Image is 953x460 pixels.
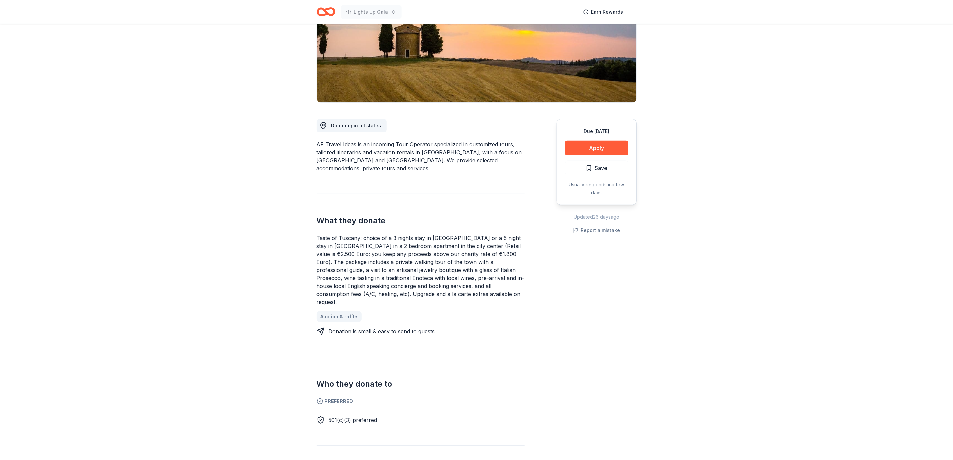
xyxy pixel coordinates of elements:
button: Save [565,161,628,175]
div: Due [DATE] [565,127,628,135]
h2: What they donate [317,215,525,226]
span: Lights Up Gala [354,8,388,16]
a: Auction & raffle [317,311,362,322]
span: 501(c)(3) preferred [329,417,377,423]
a: Home [317,4,335,20]
div: Updated 26 days ago [557,213,637,221]
a: Earn Rewards [579,6,627,18]
button: Report a mistake [573,226,620,234]
h2: Who they donate to [317,379,525,389]
button: Lights Up Gala [341,5,402,19]
div: Donation is small & easy to send to guests [329,327,435,335]
button: Apply [565,141,628,155]
span: Donating in all states [331,123,381,128]
span: Preferred [317,397,525,405]
div: Taste of Tuscany: choice of a 3 nights stay in [GEOGRAPHIC_DATA] or a 5 night stay in [GEOGRAPHIC... [317,234,525,306]
div: Usually responds in a few days [565,181,628,197]
div: AF Travel Ideas is an incoming Tour Operator specialized in customized tours, tailored itinerarie... [317,140,525,172]
span: Save [595,164,608,172]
